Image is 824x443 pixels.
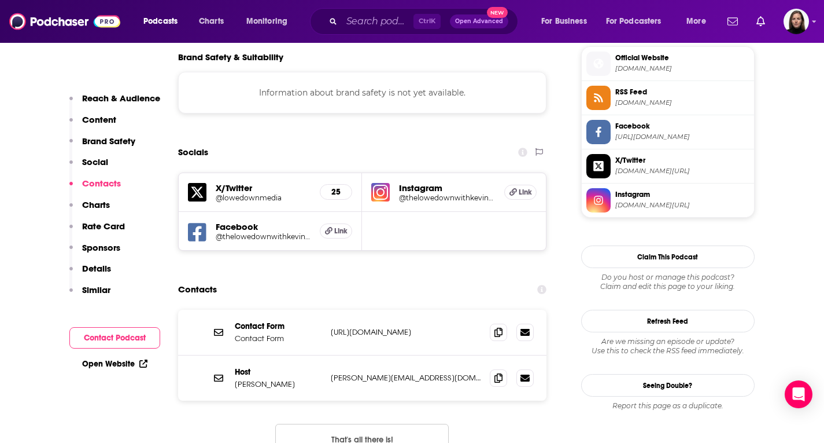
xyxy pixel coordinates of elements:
h5: Facebook [216,221,311,232]
button: open menu [678,12,720,31]
a: Link [320,224,352,239]
button: Content [69,114,116,136]
img: Podchaser - Follow, Share and Rate Podcasts [9,10,120,32]
p: Reach & Audience [82,93,160,104]
button: open menu [598,12,678,31]
button: Refresh Feed [581,310,755,332]
p: Contact Form [235,334,322,343]
p: Content [82,114,116,125]
a: @thelowedownwithkevinlowe [216,232,311,241]
button: Contacts [69,178,121,199]
p: Charts [82,199,110,210]
span: RSS Feed [615,87,749,97]
span: GritGraceInspiration.com [615,64,749,73]
p: Contact Form [235,321,322,331]
span: https://www.facebook.com/thelowedownwithkevinlowe [615,133,749,141]
button: Open AdvancedNew [450,14,508,28]
span: Open Advanced [455,19,503,24]
span: New [487,7,508,18]
p: [PERSON_NAME][EMAIL_ADDRESS][DOMAIN_NAME] [331,373,481,383]
button: Claim This Podcast [581,246,755,268]
span: More [686,13,706,30]
div: Are we missing an episode or update? Use this to check the RSS feed immediately. [581,337,755,356]
p: Social [82,156,108,167]
div: Report this page as a duplicate. [581,401,755,411]
span: Monitoring [246,13,287,30]
a: RSS Feed[DOMAIN_NAME] [586,86,749,110]
button: Details [69,263,111,284]
img: User Profile [784,9,809,34]
button: open menu [238,12,302,31]
p: Sponsors [82,242,120,253]
span: Instagram [615,189,749,200]
a: X/Twitter[DOMAIN_NAME][URL] [586,154,749,178]
button: Similar [69,284,110,306]
a: Charts [191,12,231,31]
span: feeds.captivate.fm [615,98,749,107]
span: twitter.com/lowedownmedia [615,167,749,175]
button: open menu [135,12,193,31]
span: For Podcasters [606,13,662,30]
a: Seeing Double? [581,374,755,397]
button: Contact Podcast [69,327,160,349]
div: Search podcasts, credits, & more... [321,8,529,35]
button: Social [69,156,108,178]
button: Charts [69,199,110,221]
span: For Business [541,13,587,30]
h2: Contacts [178,279,217,301]
button: Sponsors [69,242,120,263]
button: Rate Card [69,221,125,242]
span: X/Twitter [615,155,749,166]
a: Link [504,185,537,200]
span: Logged in as BevCat3 [784,9,809,34]
a: @thelowedownwithkevinlowe [399,193,495,202]
a: Facebook[URL][DOMAIN_NAME] [586,120,749,144]
p: Brand Safety [82,136,135,147]
img: iconImage [371,183,390,202]
p: Rate Card [82,221,125,232]
div: Claim and edit this page to your liking. [581,273,755,291]
span: Charts [199,13,224,30]
p: Details [82,263,111,274]
span: Podcasts [143,13,178,30]
p: Host [235,367,322,377]
button: open menu [533,12,601,31]
a: Official Website[DOMAIN_NAME] [586,52,749,76]
button: Show profile menu [784,9,809,34]
p: Contacts [82,178,121,189]
div: Open Intercom Messenger [785,380,812,408]
a: Show notifications dropdown [752,12,770,31]
a: Open Website [82,359,147,369]
a: @lowedownmedia [216,193,311,202]
h5: X/Twitter [216,182,311,193]
span: Official Website [615,53,749,63]
a: Instagram[DOMAIN_NAME][URL] [586,188,749,213]
span: instagram.com/thelowedownwithkevinlowe [615,201,749,210]
span: Ctrl K [413,14,441,29]
button: Brand Safety [69,136,135,157]
input: Search podcasts, credits, & more... [342,12,413,31]
p: [URL][DOMAIN_NAME] [331,327,481,337]
button: Reach & Audience [69,93,160,114]
span: Do you host or manage this podcast? [581,273,755,282]
h5: Instagram [399,182,495,193]
span: Facebook [615,121,749,131]
span: Link [519,188,532,197]
h2: Socials [178,141,208,163]
p: [PERSON_NAME] [235,379,322,389]
span: Link [334,226,348,236]
h5: 25 [330,187,342,197]
h2: Brand Safety & Suitability [178,52,283,63]
a: Show notifications dropdown [723,12,742,31]
p: Similar [82,284,110,295]
div: Information about brand safety is not yet available. [178,72,547,114]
